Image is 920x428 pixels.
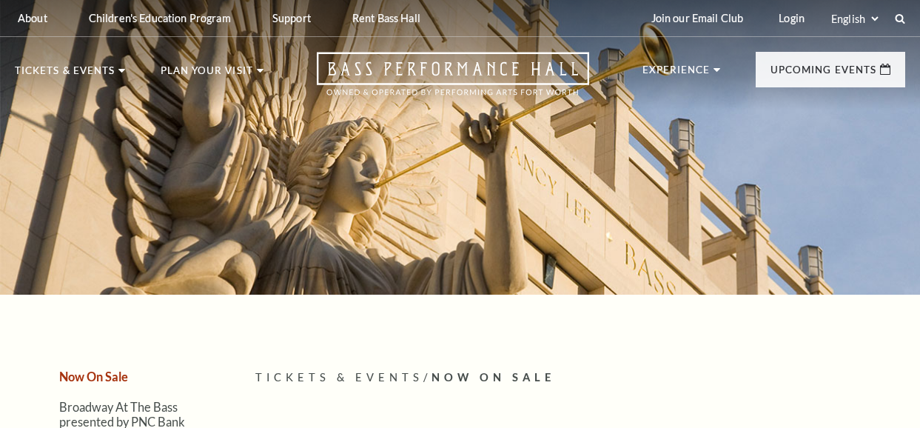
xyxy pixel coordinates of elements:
[770,65,876,83] p: Upcoming Events
[828,12,881,26] select: Select:
[161,66,253,84] p: Plan Your Visit
[272,12,311,24] p: Support
[352,12,420,24] p: Rent Bass Hall
[59,370,128,384] a: Now On Sale
[255,371,423,384] span: Tickets & Events
[89,12,231,24] p: Children's Education Program
[15,66,115,84] p: Tickets & Events
[59,400,185,428] a: Broadway At The Bass presented by PNC Bank
[18,12,47,24] p: About
[432,371,555,384] span: Now On Sale
[255,369,905,387] p: /
[642,65,711,83] p: Experience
